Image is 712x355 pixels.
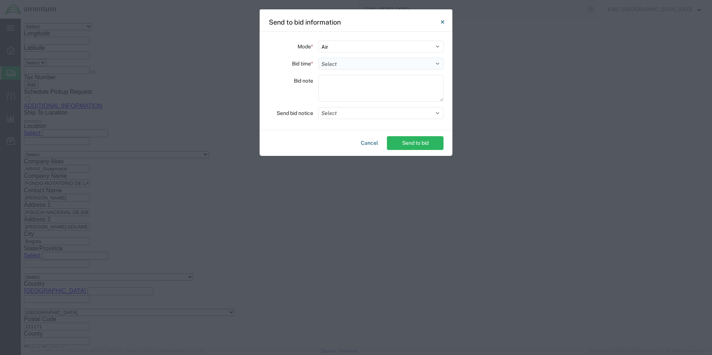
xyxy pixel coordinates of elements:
button: Cancel [358,136,381,150]
label: Send bid notice [277,107,313,119]
button: Select [318,107,444,119]
label: Mode [298,41,313,52]
label: Bid note [294,75,313,87]
label: Bid time [292,58,313,70]
button: Send to bid [387,136,444,150]
button: Close [435,15,450,29]
h4: Send to bid information [269,17,341,27]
